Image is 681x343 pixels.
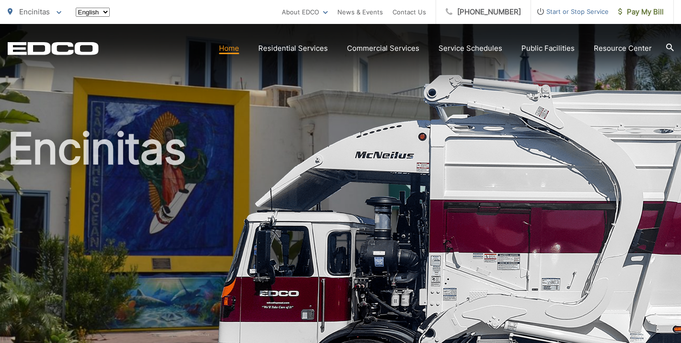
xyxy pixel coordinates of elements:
select: Select a language [76,8,110,17]
a: Residential Services [258,43,328,54]
a: About EDCO [282,6,328,18]
a: Resource Center [594,43,652,54]
a: Commercial Services [347,43,419,54]
a: Home [219,43,239,54]
span: Pay My Bill [618,6,664,18]
span: Encinitas [19,7,50,16]
a: EDCD logo. Return to the homepage. [8,42,99,55]
a: Contact Us [392,6,426,18]
a: Public Facilities [521,43,575,54]
a: Service Schedules [439,43,502,54]
a: News & Events [337,6,383,18]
